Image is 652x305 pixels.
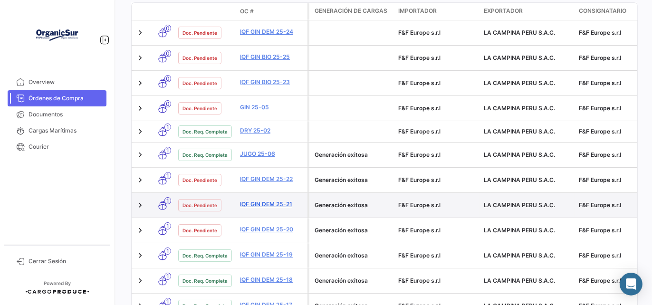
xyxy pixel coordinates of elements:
a: IQF GIN BIO 25-25 [240,53,304,61]
a: Expand/Collapse Row [135,150,145,160]
span: Doc. Req. Completa [182,277,228,285]
span: F&F Europe s.r.l [579,176,621,183]
span: LA CAMPINA PERU S.A.C. [484,54,555,61]
a: IQF GIN DEM 25-22 [240,175,304,183]
span: Importador [398,7,437,15]
a: Overview [8,74,106,90]
span: F&F Europe s.r.l [398,252,441,259]
div: Generación exitosa [315,226,391,235]
span: Doc. Req. Completa [182,151,228,159]
span: LA CAMPINA PERU S.A.C. [484,151,555,158]
span: Doc. Pendiente [182,105,217,112]
span: 0 [164,100,171,107]
span: F&F Europe s.r.l [579,105,621,112]
span: Doc. Pendiente [182,227,217,234]
span: LA CAMPINA PERU S.A.C. [484,201,555,209]
a: Expand/Collapse Row [135,200,145,210]
span: Doc. Pendiente [182,54,217,62]
span: LA CAMPINA PERU S.A.C. [484,29,555,36]
a: Expand/Collapse Row [135,251,145,260]
a: IQF GIN DEM 25-24 [240,28,304,36]
span: Doc. Req. Completa [182,252,228,259]
span: 0 [164,25,171,32]
span: F&F Europe s.r.l [398,54,441,61]
a: Expand/Collapse Row [135,104,145,113]
span: OC # [240,7,254,16]
span: Cerrar Sesión [29,257,103,266]
span: Cargas Marítimas [29,126,103,135]
span: LA CAMPINA PERU S.A.C. [484,79,555,86]
span: 1 [164,172,171,179]
span: F&F Europe s.r.l [579,277,621,284]
span: LA CAMPINA PERU S.A.C. [484,128,555,135]
span: F&F Europe s.r.l [579,227,621,234]
img: Logo+OrganicSur.png [33,11,81,59]
span: Doc. Req. Completa [182,128,228,135]
span: F&F Europe s.r.l [398,227,441,234]
div: Generación exitosa [315,201,391,210]
span: F&F Europe s.r.l [398,29,441,36]
div: Generación exitosa [315,176,391,184]
datatable-header-cell: Estado Doc. [174,8,236,15]
div: Generación exitosa [315,151,391,159]
a: Expand/Collapse Row [135,276,145,286]
span: 1 [164,147,171,154]
span: F&F Europe s.r.l [398,277,441,284]
datatable-header-cell: Generación de cargas [309,3,394,20]
span: F&F Europe s.r.l [579,252,621,259]
span: Doc. Pendiente [182,201,217,209]
span: Órdenes de Compra [29,94,103,103]
span: 1 [164,298,171,305]
span: 0 [164,50,171,57]
span: F&F Europe s.r.l [579,79,621,86]
span: LA CAMPINA PERU S.A.C. [484,277,555,284]
span: Overview [29,78,103,86]
datatable-header-cell: OC # [236,3,307,19]
span: F&F Europe s.r.l [398,201,441,209]
a: Courier [8,139,106,155]
span: 1 [164,273,171,280]
a: Cargas Marítimas [8,123,106,139]
span: F&F Europe s.r.l [579,201,621,209]
datatable-header-cell: Modo de Transporte [151,8,174,15]
span: LA CAMPINA PERU S.A.C. [484,227,555,234]
span: Generación de cargas [315,7,387,15]
a: IQF GIN DEM 25-20 [240,225,304,234]
span: LA CAMPINA PERU S.A.C. [484,105,555,112]
a: IQF GIN DEM 25-18 [240,276,304,284]
a: Expand/Collapse Row [135,127,145,136]
span: Documentos [29,110,103,119]
span: F&F Europe s.r.l [579,151,621,158]
span: F&F Europe s.r.l [398,105,441,112]
div: Generación exitosa [315,251,391,260]
a: Órdenes de Compra [8,90,106,106]
a: GIN 25-05 [240,103,304,112]
span: Doc. Pendiente [182,29,217,37]
span: 1 [164,197,171,204]
span: F&F Europe s.r.l [398,128,441,135]
span: F&F Europe s.r.l [398,176,441,183]
a: IQF GIN BIO 25-23 [240,78,304,86]
span: Consignatario [579,7,626,15]
div: Generación exitosa [315,276,391,285]
a: DRY 25-02 [240,126,304,135]
a: Expand/Collapse Row [135,53,145,63]
span: Doc. Pendiente [182,79,217,87]
span: F&F Europe s.r.l [579,54,621,61]
span: 0 [164,75,171,82]
a: Expand/Collapse Row [135,78,145,88]
span: Doc. Pendiente [182,176,217,184]
span: F&F Europe s.r.l [579,128,621,135]
div: Abrir Intercom Messenger [620,273,642,295]
span: 1 [164,248,171,255]
span: 1 [164,222,171,229]
a: Expand/Collapse Row [135,175,145,185]
span: F&F Europe s.r.l [398,79,441,86]
span: F&F Europe s.r.l [398,151,441,158]
a: Expand/Collapse Row [135,28,145,38]
span: LA CAMPINA PERU S.A.C. [484,176,555,183]
a: JUGO 25-06 [240,150,304,158]
a: IQF GIN DEM 25-19 [240,250,304,259]
a: Expand/Collapse Row [135,226,145,235]
span: Exportador [484,7,523,15]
